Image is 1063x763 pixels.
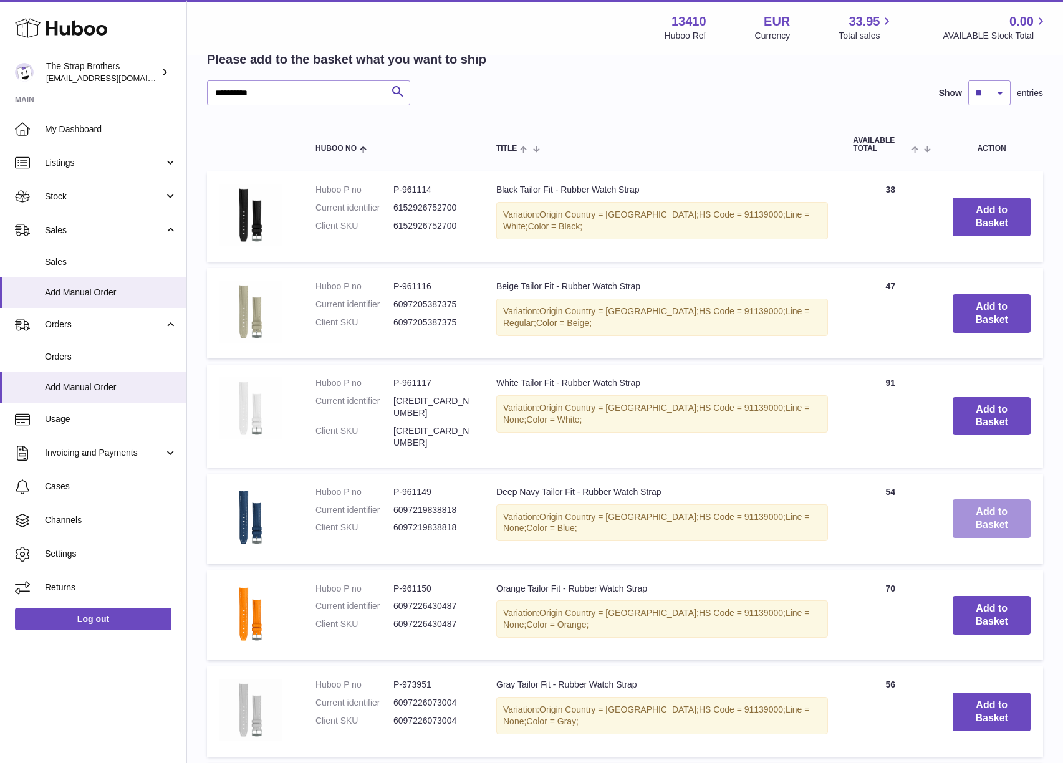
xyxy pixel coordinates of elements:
span: Invoicing and Payments [45,447,164,459]
div: Huboo Ref [665,30,706,42]
div: Variation: [496,202,828,239]
td: 91 [840,365,940,467]
dd: 6152926752700 [393,202,471,214]
dt: Huboo P no [315,583,393,595]
dd: [CREDIT_CARD_NUMBER] [393,425,471,449]
div: Variation: [496,697,828,734]
img: Beige Tailor Fit - Rubber Watch Strap [219,281,282,343]
td: 38 [840,171,940,262]
dt: Client SKU [315,317,393,329]
span: Total sales [839,30,894,42]
img: Black Tailor Fit - Rubber Watch Strap [219,184,282,246]
a: Log out [15,608,171,630]
dd: P-961114 [393,184,471,196]
span: HS Code = 91139000; [699,704,786,714]
dt: Current identifier [315,395,393,419]
dt: Huboo P no [315,184,393,196]
span: 0.00 [1009,13,1034,30]
span: Line = None; [503,512,809,534]
span: Sales [45,256,177,268]
span: AVAILABLE Stock Total [943,30,1048,42]
dd: 6097226430487 [393,618,471,630]
span: Add Manual Order [45,287,177,299]
div: Variation: [496,600,828,638]
td: 54 [840,474,940,564]
dt: Client SKU [315,425,393,449]
span: Origin Country = [GEOGRAPHIC_DATA]; [539,512,699,522]
span: Returns [45,582,177,593]
span: Usage [45,413,177,425]
span: Channels [45,514,177,526]
dt: Current identifier [315,202,393,214]
div: Variation: [496,299,828,336]
span: Huboo no [315,145,357,153]
td: 70 [840,570,940,661]
span: Origin Country = [GEOGRAPHIC_DATA]; [539,306,699,316]
button: Add to Basket [953,397,1031,436]
img: hello@thestrapbrothers.com [15,63,34,82]
span: Color = Blue; [526,523,577,533]
span: HS Code = 91139000; [699,306,786,316]
span: My Dashboard [45,123,177,135]
span: Orders [45,351,177,363]
dt: Current identifier [315,504,393,516]
td: White Tailor Fit - Rubber Watch Strap [484,365,840,467]
button: Add to Basket [953,294,1031,333]
span: Settings [45,548,177,560]
img: White Tailor Fit - Rubber Watch Strap [219,377,282,439]
span: Cases [45,481,177,492]
dt: Client SKU [315,522,393,534]
span: Origin Country = [GEOGRAPHIC_DATA]; [539,704,699,714]
button: Add to Basket [953,499,1031,538]
label: Show [939,87,962,99]
dt: Current identifier [315,299,393,310]
dt: Client SKU [315,220,393,232]
dd: 6152926752700 [393,220,471,232]
dd: 6097226430487 [393,600,471,612]
div: Variation: [496,504,828,542]
span: Color = White; [526,415,582,425]
a: 33.95 Total sales [839,13,894,42]
span: [EMAIL_ADDRESS][DOMAIN_NAME] [46,73,183,83]
dt: Current identifier [315,600,393,612]
dd: 6097226073004 [393,697,471,709]
span: HS Code = 91139000; [699,403,786,413]
span: Title [496,145,517,153]
dd: P-961117 [393,377,471,389]
a: 0.00 AVAILABLE Stock Total [943,13,1048,42]
td: Black Tailor Fit - Rubber Watch Strap [484,171,840,262]
div: The Strap Brothers [46,60,158,84]
td: 47 [840,268,940,358]
span: entries [1017,87,1043,99]
dd: 6097219838818 [393,504,471,516]
td: Orange Tailor Fit - Rubber Watch Strap [484,570,840,661]
span: Color = Beige; [536,318,592,328]
span: HS Code = 91139000; [699,512,786,522]
span: Listings [45,157,164,169]
span: Color = Black; [528,221,583,231]
span: Color = Gray; [526,716,579,726]
dt: Huboo P no [315,281,393,292]
th: Action [940,124,1043,165]
img: Orange Tailor Fit - Rubber Watch Strap [219,583,282,645]
dt: Huboo P no [315,377,393,389]
dd: 6097205387375 [393,317,471,329]
span: Origin Country = [GEOGRAPHIC_DATA]; [539,209,699,219]
dd: P-961116 [393,281,471,292]
td: Gray Tailor Fit - Rubber Watch Strap [484,666,840,757]
td: 56 [840,666,940,757]
span: AVAILABLE Total [853,137,908,153]
span: Sales [45,224,164,236]
span: 33.95 [849,13,880,30]
img: Deep Navy Tailor Fit - Rubber Watch Strap [219,486,282,549]
div: Currency [755,30,791,42]
dd: 6097219838818 [393,522,471,534]
strong: EUR [764,13,790,30]
dd: P-961149 [393,486,471,498]
dd: P-961150 [393,583,471,595]
button: Add to Basket [953,596,1031,635]
span: HS Code = 91139000; [699,209,786,219]
td: Beige Tailor Fit - Rubber Watch Strap [484,268,840,358]
button: Add to Basket [953,198,1031,236]
td: Deep Navy Tailor Fit - Rubber Watch Strap [484,474,840,564]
